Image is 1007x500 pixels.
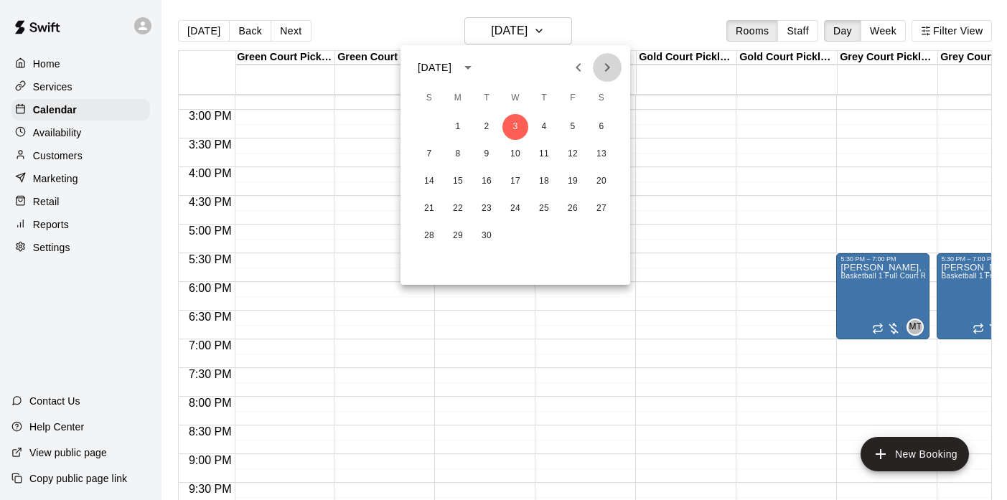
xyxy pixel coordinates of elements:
[416,196,442,222] button: 21
[589,196,614,222] button: 27
[445,196,471,222] button: 22
[416,141,442,167] button: 7
[456,55,480,80] button: calendar view is open, switch to year view
[416,84,442,113] span: Sunday
[445,141,471,167] button: 8
[474,223,500,249] button: 30
[474,169,500,194] button: 16
[474,141,500,167] button: 9
[560,114,586,140] button: 5
[589,84,614,113] span: Saturday
[593,53,622,82] button: Next month
[445,114,471,140] button: 1
[560,141,586,167] button: 12
[418,60,451,75] div: [DATE]
[564,53,593,82] button: Previous month
[531,196,557,222] button: 25
[531,84,557,113] span: Thursday
[531,141,557,167] button: 11
[502,169,528,194] button: 17
[502,114,528,140] button: 3
[531,169,557,194] button: 18
[531,114,557,140] button: 4
[560,196,586,222] button: 26
[589,114,614,140] button: 6
[416,223,442,249] button: 28
[502,141,528,167] button: 10
[474,84,500,113] span: Tuesday
[560,84,586,113] span: Friday
[474,114,500,140] button: 2
[502,196,528,222] button: 24
[474,196,500,222] button: 23
[589,141,614,167] button: 13
[589,169,614,194] button: 20
[502,84,528,113] span: Wednesday
[560,169,586,194] button: 19
[445,223,471,249] button: 29
[445,84,471,113] span: Monday
[445,169,471,194] button: 15
[416,169,442,194] button: 14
